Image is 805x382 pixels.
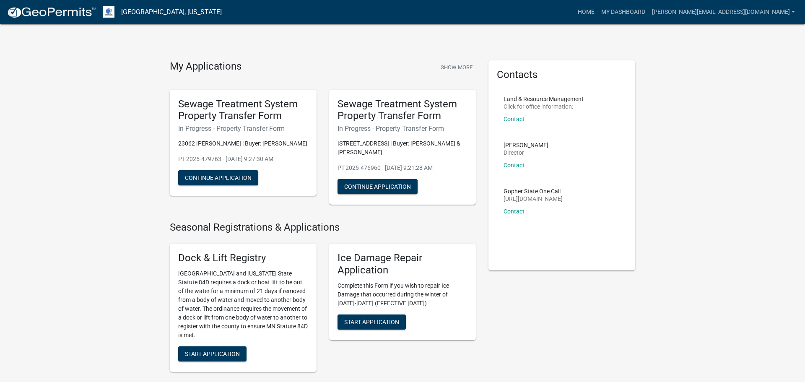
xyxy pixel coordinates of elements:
p: Complete this Form if you wish to repair Ice Damage that occurred during the winter of [DATE]-[DA... [338,281,467,308]
button: Start Application [178,346,247,361]
span: Start Application [185,350,240,357]
p: Land & Resource Management [504,96,584,102]
p: [GEOGRAPHIC_DATA] and [US_STATE] State Statute 84D requires a dock or boat lift to be out of the ... [178,269,308,340]
p: [URL][DOMAIN_NAME] [504,196,563,202]
a: [GEOGRAPHIC_DATA], [US_STATE] [121,5,222,19]
p: Click for office information: [504,104,584,109]
a: [PERSON_NAME][EMAIL_ADDRESS][DOMAIN_NAME] [649,4,798,20]
h6: In Progress - Property Transfer Form [338,125,467,133]
a: Contact [504,208,525,215]
a: Contact [504,162,525,169]
h5: Contacts [497,69,627,81]
p: [PERSON_NAME] [504,142,548,148]
p: [STREET_ADDRESS] | Buyer: [PERSON_NAME] & [PERSON_NAME] [338,139,467,157]
p: Director [504,150,548,156]
button: Show More [437,60,476,74]
h6: In Progress - Property Transfer Form [178,125,308,133]
h4: Seasonal Registrations & Applications [170,221,476,234]
h5: Ice Damage Repair Application [338,252,467,276]
button: Continue Application [178,170,258,185]
p: PT-2025-476960 - [DATE] 9:21:28 AM [338,164,467,172]
span: Start Application [344,318,399,325]
img: Otter Tail County, Minnesota [103,6,114,18]
p: Gopher State One Call [504,188,563,194]
button: Continue Application [338,179,418,194]
a: My Dashboard [598,4,649,20]
a: Contact [504,116,525,122]
h5: Sewage Treatment System Property Transfer Form [178,98,308,122]
h4: My Applications [170,60,241,73]
button: Start Application [338,314,406,330]
a: Home [574,4,598,20]
h5: Sewage Treatment System Property Transfer Form [338,98,467,122]
h5: Dock & Lift Registry [178,252,308,264]
p: 23062 [PERSON_NAME] | Buyer: [PERSON_NAME] [178,139,308,148]
p: PT-2025-479763 - [DATE] 9:27:30 AM [178,155,308,164]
